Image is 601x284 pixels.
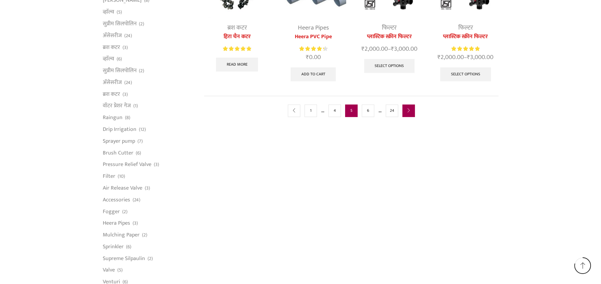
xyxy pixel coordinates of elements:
a: ब्रश कटर [103,41,120,53]
a: सुप्रीम सिलपोलिन [103,18,136,30]
a: Pressure Relief Valve [103,159,151,170]
bdi: 2,000.00 [361,44,388,54]
bdi: 2,000.00 [437,52,464,62]
a: Supreme Silpaulin [103,252,145,264]
span: – [357,44,422,54]
a: ब्रश कटर [103,88,120,100]
div: Rated 4.44 out of 5 [299,45,327,52]
a: Valve [103,264,115,276]
span: … [321,106,324,115]
bdi: 0.00 [306,52,321,62]
nav: Product Pagination [204,96,499,125]
span: (3) [154,161,159,168]
a: Brush Cutter [103,147,133,159]
a: ब्रश कटर [227,23,247,33]
a: अ‍ॅसेसरीज [103,30,122,41]
span: (2) [139,20,144,27]
span: (3) [133,220,138,227]
a: अ‍ॅसेसरीज [103,76,122,88]
bdi: 3,000.00 [391,44,417,54]
span: (2) [122,208,127,215]
a: प्लास्टिक स्क्रीन फिल्टर [357,33,422,41]
span: … [378,106,382,115]
span: (24) [124,79,132,86]
span: Rated out of 5 [451,45,479,52]
span: (12) [139,126,146,133]
a: Select options for “प्लास्टिक स्क्रीन फिल्टर” [364,59,415,73]
span: ₹ [391,44,394,54]
span: Rated out of 5 [299,45,324,52]
a: फिल्टर [382,23,397,33]
a: Raingun [103,112,123,124]
span: (6) [117,56,122,62]
div: Rated 5.00 out of 5 [451,45,479,52]
a: Heera Pipes [103,217,130,229]
span: (3) [123,44,128,51]
a: प्लास्टिक स्क्रीन फिल्टर [433,33,498,41]
span: – [433,53,498,62]
a: Page 24 [386,105,398,117]
span: (3) [123,91,128,98]
a: Select options for “प्लास्टिक स्क्रीन फिल्टर” [440,67,491,81]
div: Rated 5.00 out of 5 [223,45,251,52]
a: Drip Irrigation [103,124,136,135]
span: (5) [117,9,122,16]
a: फिल्टर [458,23,473,33]
a: Page 6 [362,105,374,117]
a: Read more about “हिरा चैन कटर” [216,58,258,72]
span: Rated out of 5 [223,45,251,52]
span: (6) [126,243,131,250]
span: (7) [137,138,143,145]
bdi: 3,000.00 [467,52,493,62]
a: Filter [103,170,115,182]
a: व्हाॅल्व [103,53,114,65]
a: Air Release Valve [103,182,142,194]
a: वॉटर प्रेशर गेज [103,100,131,112]
a: Heera PVC Pipe [280,33,346,41]
span: (3) [145,185,150,192]
span: ₹ [306,52,309,62]
a: सुप्रीम सिलपोलिन [103,65,136,77]
span: (6) [136,150,141,157]
a: Accessories [103,194,130,206]
span: ₹ [467,52,470,62]
span: (2) [139,67,144,74]
span: (2) [148,255,153,262]
span: Page 5 [345,105,358,117]
a: Mulching Paper [103,229,140,241]
a: हिरा चैन कटर [204,33,270,41]
span: (5) [117,267,123,274]
span: (24) [133,197,140,203]
a: Fogger [103,206,120,217]
span: (24) [124,32,132,39]
span: (8) [125,114,130,121]
span: (2) [142,232,147,239]
span: ₹ [437,52,441,62]
a: Add to cart: “Heera PVC Pipe” [291,67,336,81]
a: व्हाॅल्व [103,6,114,18]
a: Heera Pipes [298,23,329,33]
a: Page 1 [304,105,317,117]
a: Sprayer pump [103,135,135,147]
span: (1) [133,102,138,109]
a: Page 4 [328,105,341,117]
span: (10) [118,173,125,180]
a: Sprinkler [103,241,124,252]
span: ₹ [361,44,365,54]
